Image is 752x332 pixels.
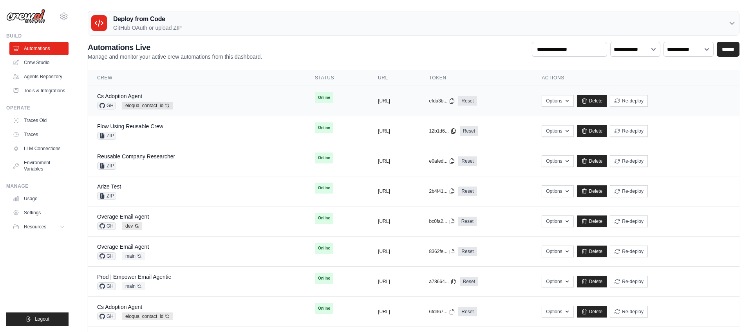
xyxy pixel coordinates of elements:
span: GH [97,222,116,230]
a: Prod | Empower Email Agentic [97,274,171,280]
a: LLM Connections [9,142,69,155]
img: Logo [6,9,45,24]
span: Online [315,183,333,194]
a: Traces [9,128,69,141]
button: e0afed... [429,158,456,164]
button: Options [542,276,573,287]
span: eloqua_contact_id [122,312,173,320]
span: Resources [24,224,46,230]
span: Logout [35,316,49,322]
a: Flow Using Reusable Crew [97,123,163,129]
a: Delete [577,185,607,197]
span: dev [122,222,142,230]
a: Reset [458,96,477,106]
span: Online [315,303,333,314]
button: bc0fa2... [429,218,455,224]
span: GH [97,252,116,260]
a: Arize Test [97,183,121,190]
span: eloqua_contact_id [122,102,173,109]
button: a78664... [429,278,457,285]
span: Online [315,243,333,254]
button: 2b4f41... [429,188,456,194]
a: Environment Variables [9,156,69,175]
a: Reusable Company Researcher [97,153,175,160]
button: Re-deploy [610,125,648,137]
button: 6fd367... [429,309,456,315]
button: 8362fe... [429,248,456,255]
a: Reset [458,187,477,196]
h3: Deploy from Code [113,14,182,24]
th: Status [305,70,369,86]
h2: Automations Live [88,42,262,53]
button: Re-deploy [610,155,648,167]
a: Settings [9,206,69,219]
a: Reset [460,126,478,136]
a: Overage Email Agent [97,244,149,250]
span: ZIP [97,162,116,170]
button: Re-deploy [610,185,648,197]
p: Manage and monitor your active crew automations from this dashboard. [88,53,262,61]
a: Traces Old [9,114,69,127]
button: Re-deploy [610,215,648,227]
a: Automations [9,42,69,55]
a: Reset [460,277,478,286]
button: Options [542,95,573,107]
a: Agents Repository [9,70,69,83]
span: GH [97,282,116,290]
th: Token [420,70,533,86]
button: Options [542,246,573,257]
div: Build [6,33,69,39]
a: Delete [577,276,607,287]
a: Cs Adoption Agent [97,93,142,99]
a: Delete [577,95,607,107]
button: Re-deploy [610,306,648,318]
span: Online [315,92,333,103]
span: ZIP [97,192,116,200]
a: Reset [458,247,477,256]
a: Reset [458,217,477,226]
button: 12b1d6... [429,128,457,134]
span: ZIP [97,132,116,140]
span: main [122,282,145,290]
span: GH [97,312,116,320]
button: Resources [9,221,69,233]
span: main [122,252,145,260]
a: Reset [458,307,477,316]
a: Usage [9,192,69,205]
a: Delete [577,215,607,227]
div: Operate [6,105,69,111]
button: Re-deploy [610,95,648,107]
button: Re-deploy [610,276,648,287]
a: Delete [577,125,607,137]
a: Tools & Integrations [9,84,69,97]
a: Delete [577,246,607,257]
span: GH [97,102,116,109]
a: Delete [577,306,607,318]
button: Options [542,215,573,227]
a: Reset [458,156,477,166]
button: Options [542,306,573,318]
th: URL [369,70,420,86]
button: Options [542,155,573,167]
a: Overage Email Agent [97,214,149,220]
div: Manage [6,183,69,189]
button: Re-deploy [610,246,648,257]
a: Cs Adoption Agent [97,304,142,310]
a: Delete [577,155,607,167]
span: Online [315,122,333,133]
button: efda3b... [429,98,456,104]
span: Online [315,213,333,224]
p: GitHub OAuth or upload ZIP [113,24,182,32]
button: Options [542,125,573,137]
button: Logout [6,312,69,326]
span: Online [315,273,333,284]
button: Options [542,185,573,197]
span: Online [315,153,333,163]
th: Actions [532,70,739,86]
a: Crew Studio [9,56,69,69]
th: Crew [88,70,305,86]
